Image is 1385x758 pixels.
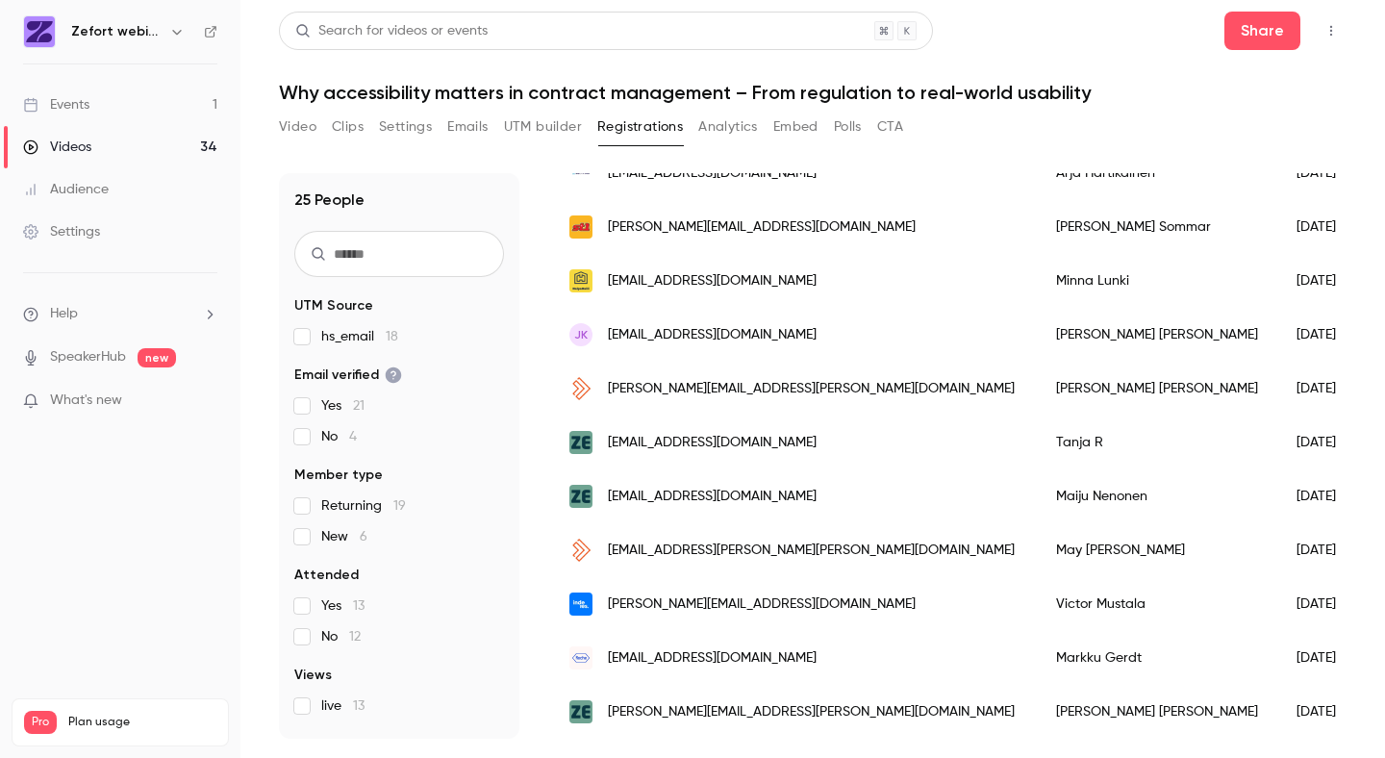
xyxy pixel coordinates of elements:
img: lowell.com [569,377,592,400]
span: 13 [353,699,365,713]
h1: 25 People [294,189,365,212]
div: Search for videos or events [295,21,488,41]
span: live [321,696,365,716]
a: SpeakerHub [50,347,126,367]
span: [EMAIL_ADDRESS][DOMAIN_NAME] [608,433,817,453]
div: [DATE] [1277,362,1375,416]
button: Emails [447,112,488,142]
div: May [PERSON_NAME] [1037,523,1277,577]
button: Settings [379,112,432,142]
img: Zefort webinars [24,16,55,47]
img: lowell.com [569,539,592,562]
img: zefort.com [569,700,592,723]
span: [EMAIL_ADDRESS][DOMAIN_NAME] [608,325,817,345]
span: Help [50,304,78,324]
div: Maiju Nenonen [1037,469,1277,523]
span: Views [294,666,332,685]
span: Plan usage [68,715,216,730]
span: [EMAIL_ADDRESS][DOMAIN_NAME] [608,487,817,507]
div: Settings [23,222,100,241]
div: [DATE] [1277,308,1375,362]
span: 6 [360,530,367,543]
span: 19 [393,499,406,513]
div: [DATE] [1277,469,1375,523]
div: Audience [23,180,109,199]
div: Tanja R [1037,416,1277,469]
span: Referrer [294,735,348,754]
span: [EMAIL_ADDRESS][DOMAIN_NAME] [608,648,817,669]
li: help-dropdown-opener [23,304,217,324]
span: Attended [294,566,359,585]
div: [DATE] [1277,631,1375,685]
div: Minna Lunki [1037,254,1277,308]
span: [PERSON_NAME][EMAIL_ADDRESS][PERSON_NAME][DOMAIN_NAME] [608,379,1015,399]
div: [PERSON_NAME] [PERSON_NAME] [1037,308,1277,362]
div: Markku Gerdt [1037,631,1277,685]
button: Registrations [597,112,683,142]
div: Victor Mustala [1037,577,1277,631]
img: beontag.com [569,162,592,185]
button: Top Bar Actions [1316,15,1347,46]
span: Pro [24,711,57,734]
span: 13 [353,599,365,613]
span: [EMAIL_ADDRESS][PERSON_NAME][PERSON_NAME][DOMAIN_NAME] [608,541,1015,561]
img: zefort.com [569,431,592,454]
div: Events [23,95,89,114]
button: Polls [834,112,862,142]
span: What's new [50,391,122,411]
span: New [321,527,367,546]
span: [PERSON_NAME][EMAIL_ADDRESS][DOMAIN_NAME] [608,594,916,615]
span: [EMAIL_ADDRESS][DOMAIN_NAME] [608,271,817,291]
span: Yes [321,396,365,416]
div: [PERSON_NAME] Sommar [1037,200,1277,254]
div: [DATE] [1277,577,1375,631]
div: [DATE] [1277,523,1375,577]
img: halpahalli.fi [569,269,592,292]
div: [PERSON_NAME] [PERSON_NAME] [1037,362,1277,416]
span: No [321,427,357,446]
span: No [321,627,361,646]
div: [DATE] [1277,254,1375,308]
div: Videos [23,138,91,157]
img: roche.com [569,646,592,670]
button: Analytics [698,112,758,142]
span: Returning [321,496,406,516]
div: [DATE] [1277,685,1375,739]
h6: Zefort webinars [71,22,162,41]
div: [DATE] [1277,146,1375,200]
img: inderes.com [569,593,592,616]
span: [EMAIL_ADDRESS][DOMAIN_NAME] [608,164,817,184]
span: [PERSON_NAME][EMAIL_ADDRESS][PERSON_NAME][DOMAIN_NAME] [608,702,1015,722]
span: 4 [349,430,357,443]
button: Clips [332,112,364,142]
span: Yes [321,596,365,616]
span: Email verified [294,366,402,385]
button: Video [279,112,316,142]
span: JK [574,326,588,343]
h1: Why accessibility matters in contract management – From regulation to real-world usability [279,81,1347,104]
button: CTA [877,112,903,142]
button: Share [1224,12,1300,50]
span: hs_email [321,327,398,346]
div: [DATE] [1277,416,1375,469]
button: Embed [773,112,818,142]
span: [PERSON_NAME][EMAIL_ADDRESS][DOMAIN_NAME] [608,217,916,238]
span: UTM Source [294,296,373,316]
span: new [138,348,176,367]
span: 18 [386,330,398,343]
span: 21 [353,399,365,413]
span: 12 [349,630,361,644]
div: [PERSON_NAME] [PERSON_NAME] [1037,685,1277,739]
span: Member type [294,466,383,485]
div: Arja Hartikainen [1037,146,1277,200]
button: UTM builder [504,112,582,142]
iframe: Noticeable Trigger [194,392,217,410]
div: [DATE] [1277,200,1375,254]
img: zefort.com [569,485,592,508]
img: st1.com [569,215,592,239]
